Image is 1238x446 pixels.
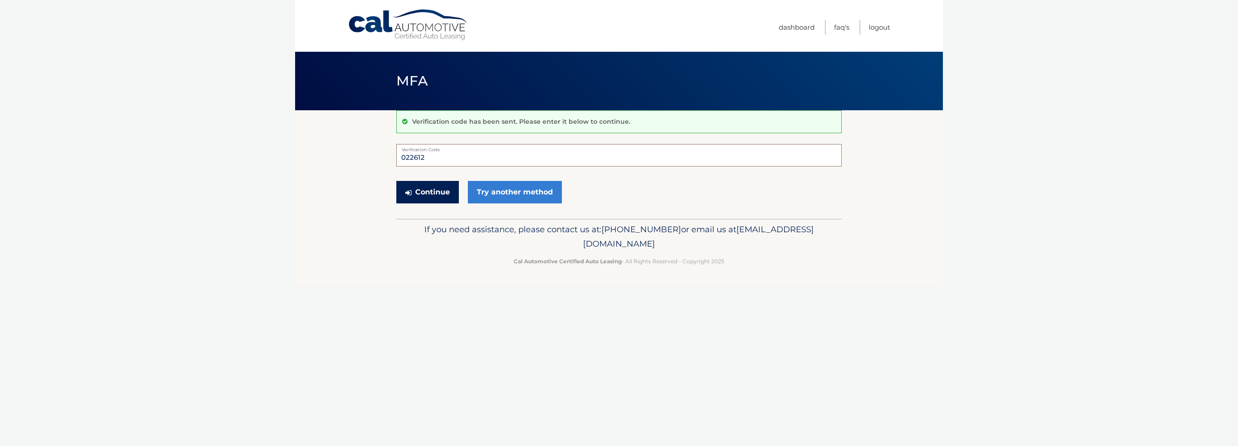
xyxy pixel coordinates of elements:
[396,144,842,167] input: Verification Code
[601,224,681,234] span: [PHONE_NUMBER]
[779,20,815,35] a: Dashboard
[402,222,836,251] p: If you need assistance, please contact us at: or email us at
[514,258,622,265] strong: Cal Automotive Certified Auto Leasing
[834,20,849,35] a: FAQ's
[348,9,469,41] a: Cal Automotive
[468,181,562,203] a: Try another method
[583,224,814,249] span: [EMAIL_ADDRESS][DOMAIN_NAME]
[412,117,630,126] p: Verification code has been sent. Please enter it below to continue.
[869,20,890,35] a: Logout
[396,72,428,89] span: MFA
[402,257,836,266] p: - All Rights Reserved - Copyright 2025
[396,144,842,151] label: Verification Code
[396,181,459,203] button: Continue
